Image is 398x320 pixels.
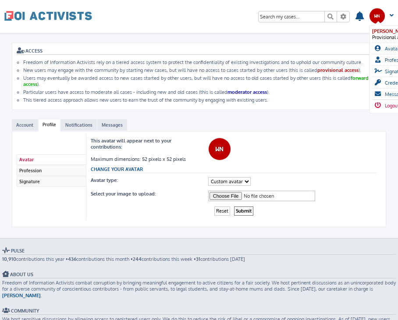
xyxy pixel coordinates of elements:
strong: provisional access [317,67,359,73]
a: Messages [97,119,127,131]
input: Reset [214,206,230,216]
p: Freedom of Information Activists combat corruption by bringing meaningful engagement to active ci... [2,280,396,299]
h3: Community [2,307,396,315]
img: User avatar [369,8,385,24]
strong: 436 [68,256,76,262]
li: New users may engage with the community by starting new cases, but will have no access to cases s... [23,67,381,73]
span: Signature [19,179,40,184]
li: This tiered access approach allows new users to earn the trust of the community by engaging with ... [23,97,381,103]
a: Notifications [61,119,97,131]
span: Profession [19,168,42,173]
strong: moderator access [227,89,267,95]
li: Freedom of Information Activists rely on a tiered access system to protect the confidentiality of... [23,59,381,65]
h3: Pulse [2,247,396,255]
a: Profile [38,119,60,131]
p: contributions this year • contributions this month • contributions this week • contributions [DATE] [2,256,396,262]
input: Search for keywords [259,11,324,22]
label: Avatar type: [91,177,120,183]
span: Maximum dimensions: 52 pixels x 52 pixels [91,156,186,162]
a: Profession [17,165,86,176]
strong: 10,910 [2,256,16,262]
li: Particular users have access to moderate all cases - including new and old cases (this is called ). [23,89,381,95]
strong: 31 [196,256,200,262]
strong: forward access [23,75,369,87]
strong: 244 [133,256,142,262]
label: Select your image to upload: [91,191,158,197]
h3: ACCESS [17,47,381,55]
input: Submit [234,206,253,216]
a: [PERSON_NAME] [2,292,41,299]
h3: Change your Avatar [91,166,377,173]
a: Signature [17,176,86,187]
h3: About Us [2,271,396,278]
a: Account [12,119,38,131]
span: Avatar [19,157,34,162]
label: This avatar will appear next to your contributions: [91,138,171,150]
a: FOI Activists [4,4,92,27]
img: User avatar [208,138,231,160]
a: Avatar [17,154,86,165]
li: Users may eventually be awarded access to new cases started by other users, but will have no acce... [23,75,381,87]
